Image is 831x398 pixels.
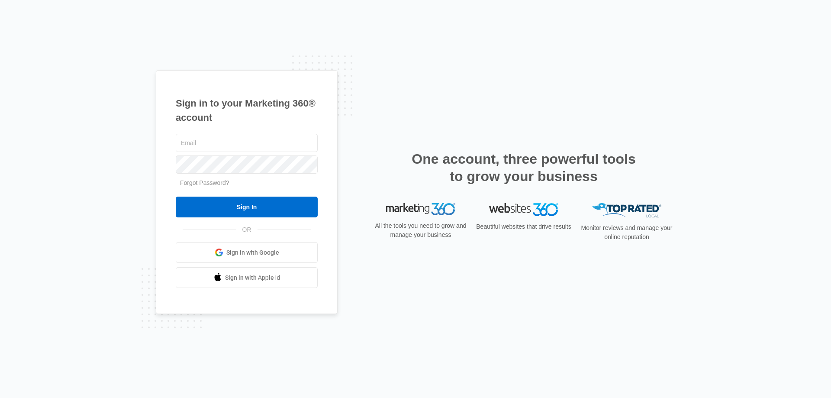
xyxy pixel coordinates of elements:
[176,134,318,152] input: Email
[226,248,279,257] span: Sign in with Google
[409,150,638,185] h2: One account, three powerful tools to grow your business
[236,225,258,234] span: OR
[176,197,318,217] input: Sign In
[372,221,469,239] p: All the tools you need to grow and manage your business
[592,203,661,217] img: Top Rated Local
[225,273,280,282] span: Sign in with Apple Id
[386,203,455,215] img: Marketing 360
[176,96,318,125] h1: Sign in to your Marketing 360® account
[578,223,675,242] p: Monitor reviews and manage your online reputation
[475,222,572,231] p: Beautiful websites that drive results
[176,242,318,263] a: Sign in with Google
[180,179,229,186] a: Forgot Password?
[176,267,318,288] a: Sign in with Apple Id
[489,203,558,216] img: Websites 360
